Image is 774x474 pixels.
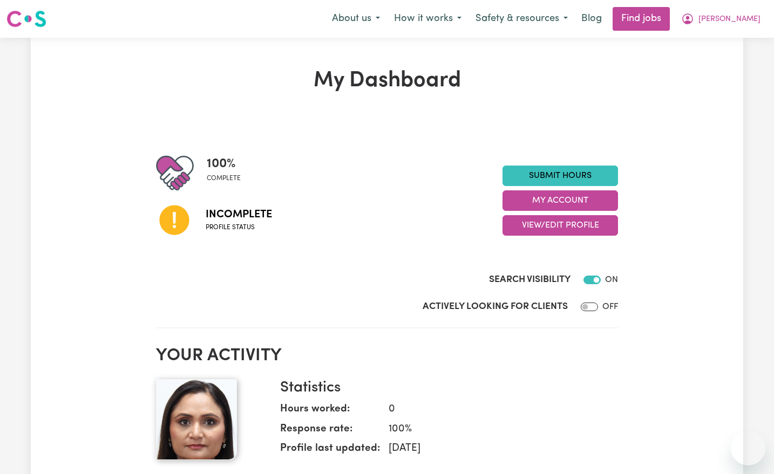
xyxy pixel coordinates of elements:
[280,422,380,442] dt: Response rate:
[423,300,568,314] label: Actively Looking for Clients
[280,441,380,461] dt: Profile last updated:
[602,303,618,311] span: OFF
[206,223,272,232] span: Profile status
[207,174,241,183] span: complete
[731,431,765,465] iframe: Button to launch messaging window
[6,6,46,31] a: Careseekers logo
[156,379,237,460] img: Your profile picture
[575,7,608,31] a: Blog
[207,154,241,174] span: 100 %
[156,346,618,366] h2: Your activity
[280,402,380,422] dt: Hours worked:
[503,190,618,211] button: My Account
[280,379,609,397] h3: Statistics
[503,215,618,236] button: View/Edit Profile
[6,9,46,29] img: Careseekers logo
[380,441,609,457] dd: [DATE]
[489,273,571,287] label: Search Visibility
[380,422,609,437] dd: 100 %
[469,8,575,30] button: Safety & resources
[206,207,272,223] span: Incomplete
[503,166,618,186] a: Submit Hours
[325,8,387,30] button: About us
[698,13,761,25] span: [PERSON_NAME]
[387,8,469,30] button: How it works
[613,7,670,31] a: Find jobs
[380,402,609,417] dd: 0
[605,276,618,284] span: ON
[674,8,768,30] button: My Account
[207,154,249,192] div: Profile completeness: 100%
[156,68,618,94] h1: My Dashboard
